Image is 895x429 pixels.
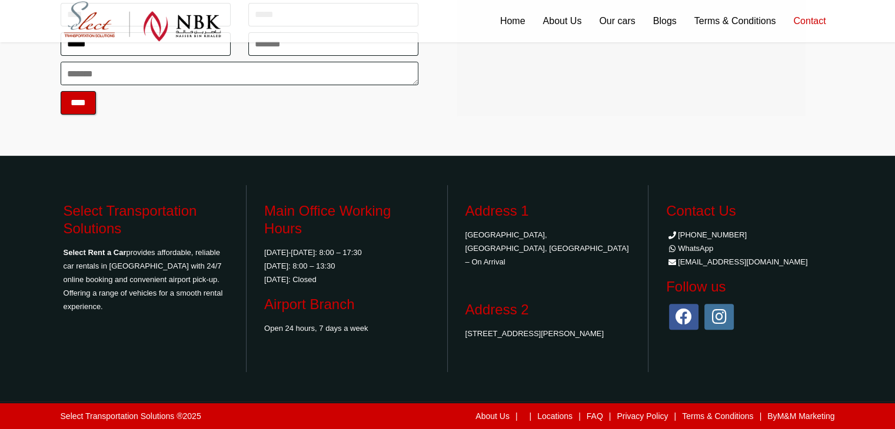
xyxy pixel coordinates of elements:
a: Locations [537,411,573,421]
a: M&M Marketing [777,411,834,421]
h3: Follow us [666,278,832,296]
div: By [278,409,835,424]
li: [EMAIL_ADDRESS][DOMAIN_NAME] [666,255,832,269]
a: [GEOGRAPHIC_DATA], [GEOGRAPHIC_DATA], [GEOGRAPHIC_DATA] – On Arrival [465,230,629,266]
h3: Address 1 [465,202,631,220]
h3: Airport Branch [264,296,430,313]
h3: Address 2 [465,301,631,319]
a: About Us [475,411,510,421]
label: | [529,412,531,420]
label: | [515,412,518,420]
a: [STREET_ADDRESS][PERSON_NAME] [465,329,604,338]
p: [DATE]-[DATE]: 8:00 – 17:30 [DATE]: 8:00 – 13:30 [DATE]: Closed [264,246,430,286]
label: | [759,412,761,420]
a: FAQ [587,411,603,421]
label: | [578,412,581,420]
img: Select Rent a Car [64,1,221,42]
label: | [674,412,676,420]
h3: Main Office Working Hours [264,202,430,237]
strong: Select Rent a Car [64,248,127,257]
span: 2025 [182,411,201,421]
label: | [609,412,611,420]
p: provides affordable, reliable car rentals in [GEOGRAPHIC_DATA] with 24/7 online booking and conve... [64,246,229,313]
a: [PHONE_NUMBER] [666,230,747,239]
div: Select Transportation Solutions ® [61,412,201,420]
a: WhatsApp [666,244,713,253]
p: Open 24 hours, 7 days a week [264,321,430,335]
h3: Contact Us [666,202,832,220]
a: Terms & Conditions [682,411,753,421]
a: Privacy Policy [617,411,668,421]
h3: Select Transportation Solutions [64,202,229,237]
